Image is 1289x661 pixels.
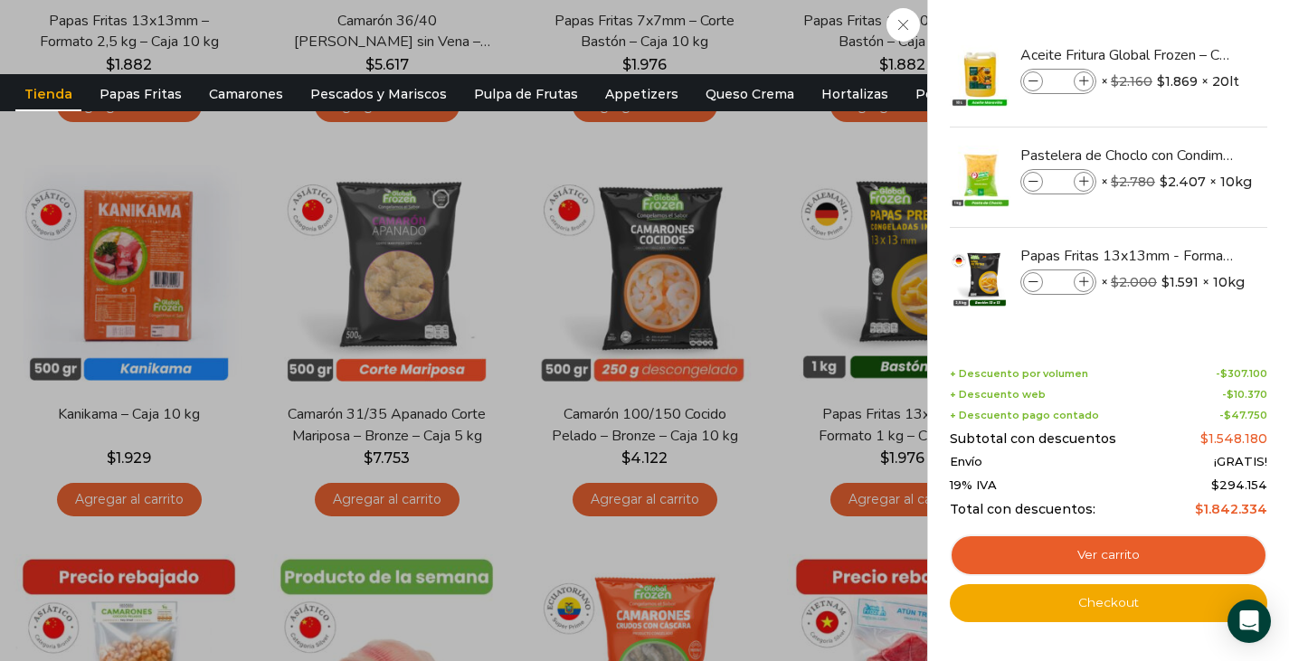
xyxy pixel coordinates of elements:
[950,368,1088,380] span: + Descuento por volumen
[301,77,456,111] a: Pescados y Mariscos
[697,77,803,111] a: Queso Crema
[1111,274,1119,290] span: $
[1111,274,1157,290] bdi: 2.000
[950,502,1095,517] span: Total con descuentos:
[950,410,1099,421] span: + Descuento pago contado
[950,534,1267,576] a: Ver carrito
[1111,174,1155,190] bdi: 2.780
[1111,174,1119,190] span: $
[1227,388,1267,401] bdi: 10.370
[950,431,1116,447] span: Subtotal con descuentos
[1111,73,1152,90] bdi: 2.160
[1101,169,1252,194] span: × × 10kg
[1161,273,1199,291] bdi: 1.591
[1224,409,1231,421] span: $
[1219,410,1267,421] span: -
[1160,173,1206,191] bdi: 2.407
[465,77,587,111] a: Pulpa de Frutas
[950,389,1046,401] span: + Descuento web
[1222,389,1267,401] span: -
[1160,173,1168,191] span: $
[1211,477,1219,492] span: $
[1227,600,1271,643] div: Open Intercom Messenger
[1211,477,1267,492] span: 294.154
[90,77,191,111] a: Papas Fritas
[1161,273,1170,291] span: $
[15,77,81,111] a: Tienda
[1157,72,1198,90] bdi: 1.869
[1214,455,1267,469] span: ¡GRATIS!
[1195,501,1267,517] bdi: 1.842.334
[1045,172,1072,192] input: Product quantity
[1220,367,1227,380] span: $
[1195,501,1203,517] span: $
[596,77,687,111] a: Appetizers
[1020,246,1236,266] a: Papas Fritas 13x13mm - Formato 2,5 kg - Caja 10 kg
[950,478,997,493] span: 19% IVA
[906,77,965,111] a: Pollos
[1200,430,1267,447] bdi: 1.548.180
[812,77,897,111] a: Hortalizas
[1111,73,1119,90] span: $
[1045,71,1072,91] input: Product quantity
[200,77,292,111] a: Camarones
[1216,368,1267,380] span: -
[950,584,1267,622] a: Checkout
[1101,69,1239,94] span: × × 20lt
[1200,430,1208,447] span: $
[1045,272,1072,292] input: Product quantity
[1101,269,1245,295] span: × × 10kg
[1157,72,1165,90] span: $
[1227,388,1234,401] span: $
[950,455,982,469] span: Envío
[1020,45,1236,65] a: Aceite Fritura Global Frozen – Caja 20 litros
[1020,146,1236,165] a: Pastelera de Choclo con Condimento - Caja 10 kg
[1224,409,1267,421] bdi: 47.750
[1220,367,1267,380] bdi: 307.100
